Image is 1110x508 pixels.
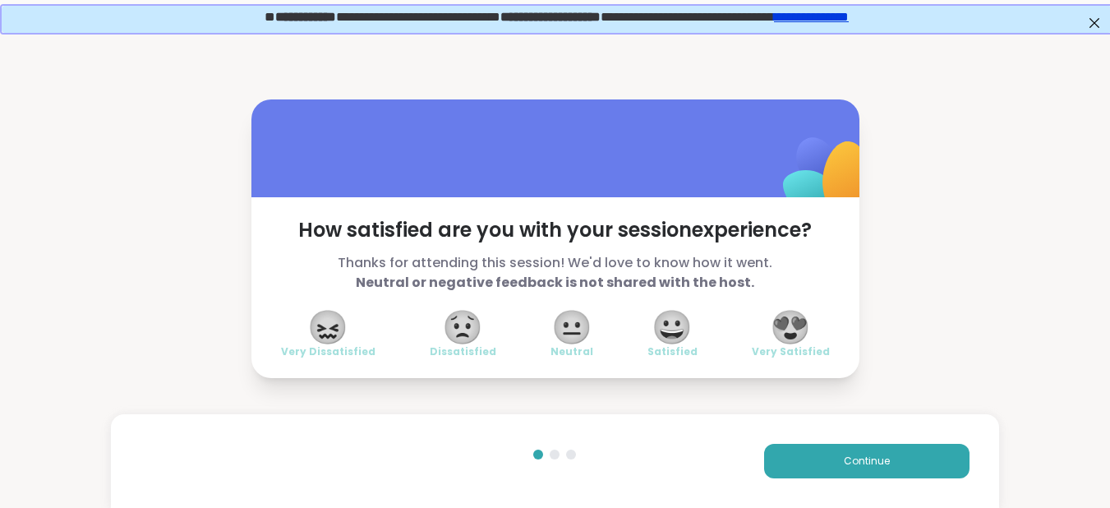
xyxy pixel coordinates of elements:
span: 😟 [442,312,483,342]
span: Neutral [550,345,593,358]
span: How satisfied are you with your session experience? [281,217,830,243]
span: 😐 [551,312,592,342]
b: Neutral or negative feedback is not shared with the host. [356,273,754,292]
span: 😍 [770,312,811,342]
span: Continue [844,454,890,469]
span: 😖 [307,312,348,342]
span: Very Satisfied [752,345,830,358]
span: Satisfied [647,345,698,358]
span: Very Dissatisfied [281,345,375,358]
span: 😀 [652,312,693,342]
img: ShareWell Logomark [744,95,908,258]
span: Thanks for attending this session! We'd love to know how it went. [281,253,830,293]
button: Continue [764,444,970,478]
span: Dissatisfied [430,345,496,358]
